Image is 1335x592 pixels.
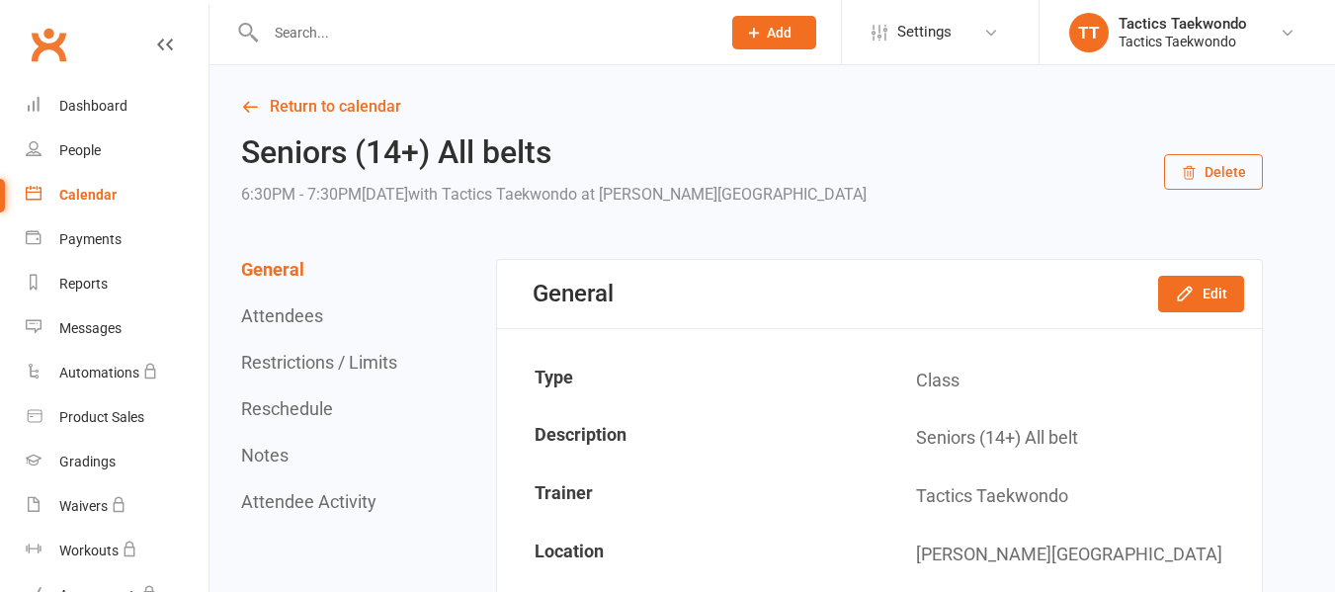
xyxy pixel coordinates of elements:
div: Dashboard [59,98,127,114]
div: Tactics Taekwondo [1119,15,1247,33]
button: Notes [241,445,289,465]
span: Add [767,25,792,41]
td: Trainer [499,468,878,525]
a: Payments [26,217,209,262]
a: Calendar [26,173,209,217]
a: Return to calendar [241,93,1263,121]
button: Edit [1158,276,1244,311]
div: People [59,142,101,158]
button: Add [732,16,816,49]
a: Waivers [26,484,209,529]
a: Reports [26,262,209,306]
button: Delete [1164,154,1263,190]
button: Reschedule [241,398,333,419]
a: Gradings [26,440,209,484]
a: Automations [26,351,209,395]
td: [PERSON_NAME][GEOGRAPHIC_DATA] [880,527,1260,583]
td: Seniors (14+) All belt [880,410,1260,466]
td: Description [499,410,878,466]
td: Class [880,353,1260,409]
span: at [PERSON_NAME][GEOGRAPHIC_DATA] [581,185,867,204]
div: 6:30PM - 7:30PM[DATE] [241,181,867,209]
a: Clubworx [24,20,73,69]
div: Workouts [59,543,119,558]
button: General [241,259,304,280]
div: Calendar [59,187,117,203]
td: Location [499,527,878,583]
div: Gradings [59,454,116,469]
input: Search... [260,19,707,46]
a: People [26,128,209,173]
div: Tactics Taekwondo [1119,33,1247,50]
div: Messages [59,320,122,336]
span: Settings [897,10,952,54]
div: Product Sales [59,409,144,425]
a: Messages [26,306,209,351]
h2: Seniors (14+) All belts [241,135,867,170]
div: Automations [59,365,139,381]
td: Type [499,353,878,409]
button: Attendee Activity [241,491,376,512]
a: Product Sales [26,395,209,440]
span: with Tactics Taekwondo [408,185,577,204]
div: Waivers [59,498,108,514]
a: Dashboard [26,84,209,128]
a: Workouts [26,529,209,573]
button: Restrictions / Limits [241,352,397,373]
div: TT [1069,13,1109,52]
div: Payments [59,231,122,247]
button: Attendees [241,305,323,326]
div: General [533,280,614,307]
div: Reports [59,276,108,292]
td: Tactics Taekwondo [880,468,1260,525]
